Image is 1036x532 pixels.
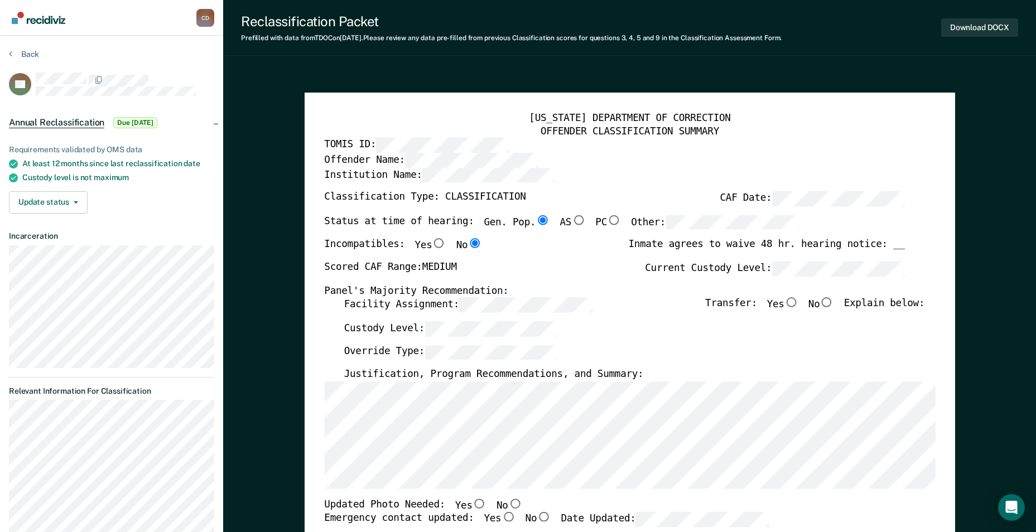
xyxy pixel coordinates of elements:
[9,231,214,241] dt: Incarceration
[184,159,200,168] span: date
[422,168,555,183] input: Institution Name:
[196,9,214,27] button: Profile dropdown button
[241,13,782,30] div: Reclassification Packet
[472,499,486,509] input: Yes
[767,298,798,313] label: Yes
[772,191,904,206] input: CAF Date:
[941,18,1018,37] button: Download DOCX
[344,298,592,313] label: Facility Assignment:
[9,49,39,59] button: Back
[425,321,557,336] input: Custody Level:
[113,117,157,128] span: Due [DATE]
[324,191,526,206] label: Classification Type: CLASSIFICATION
[645,262,905,277] label: Current Custody Level:
[998,494,1025,521] div: Open Intercom Messenger
[376,138,509,153] input: TOMIS ID:
[666,215,798,230] input: Other:
[344,321,557,336] label: Custody Level:
[455,499,486,512] label: Yes
[497,499,522,512] label: No
[459,298,592,313] input: Facility Assignment:
[537,512,551,523] input: No
[94,173,129,182] span: maximum
[595,215,621,230] label: PC
[324,239,482,262] div: Incompatibles:
[484,512,515,528] label: Yes
[324,113,935,125] div: [US_STATE] DEPARTMENT OF CORRECTION
[344,345,557,360] label: Override Type:
[241,34,782,42] div: Prefilled with data from TDOC on [DATE] . Please review any data pre-filled from previous Classif...
[631,215,798,230] label: Other:
[784,298,798,308] input: Yes
[560,215,585,230] label: AS
[324,168,555,183] label: Institution Name:
[720,191,904,206] label: CAF Date:
[415,239,446,253] label: Yes
[571,215,586,225] input: AS
[324,138,509,153] label: TOMIS ID:
[324,285,905,298] div: Panel's Majority Recommendation:
[772,262,904,277] input: Current Custody Level:
[9,386,214,396] dt: Relevant Information For Classification
[468,239,482,249] input: No
[561,512,769,528] label: Date Updated:
[635,512,768,528] input: Date Updated:
[9,191,88,214] button: Update status
[425,345,557,360] input: Override Type:
[324,499,522,512] div: Updated Photo Needed:
[324,262,456,277] label: Scored CAF Range: MEDIUM
[501,512,515,523] input: Yes
[324,215,798,239] div: Status at time of hearing:
[405,153,538,168] input: Offender Name:
[628,239,904,262] div: Inmate agrees to waive 48 hr. hearing notice: __
[9,145,214,154] div: Requirements validated by OMS data
[808,298,834,313] label: No
[432,239,446,249] input: Yes
[196,9,214,27] div: C D
[22,173,214,182] div: Custody level is not
[607,215,621,225] input: PC
[820,298,834,308] input: No
[525,512,551,528] label: No
[9,117,104,128] span: Annual Reclassification
[12,12,65,24] img: Recidiviz
[324,153,538,168] label: Offender Name:
[508,499,522,509] input: No
[705,298,924,321] div: Transfer: Explain below:
[456,239,481,253] label: No
[536,215,550,225] input: Gen. Pop.
[344,369,643,381] label: Justification, Program Recommendations, and Summary:
[324,125,935,138] div: OFFENDER CLASSIFICATION SUMMARY
[22,159,214,168] div: At least 12 months since last reclassification
[484,215,550,230] label: Gen. Pop.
